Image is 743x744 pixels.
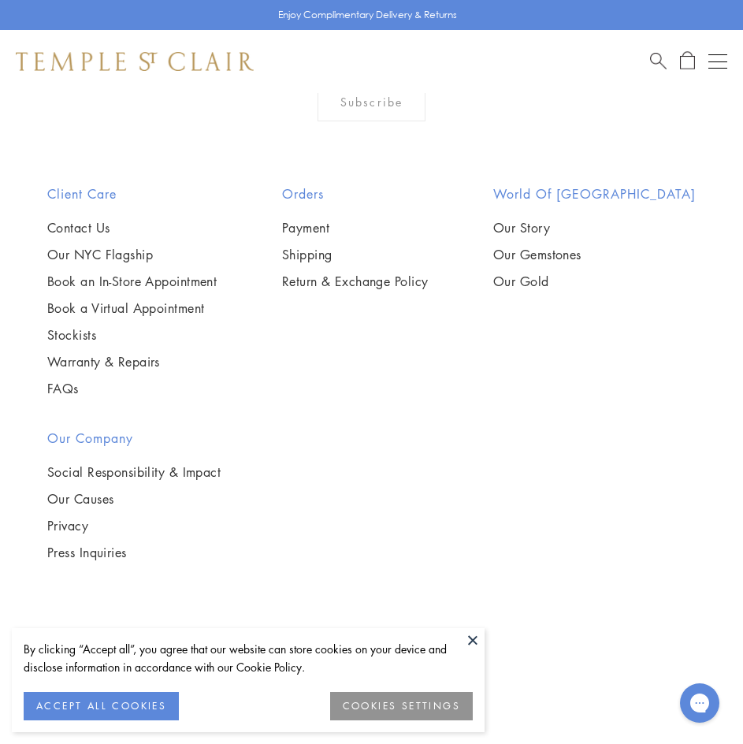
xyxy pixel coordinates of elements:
[24,640,473,676] div: By clicking “Accept all”, you agree that our website can store cookies on your device and disclos...
[680,51,695,71] a: Open Shopping Bag
[650,51,667,71] a: Search
[282,184,429,203] h2: Orders
[318,82,425,121] div: Subscribe
[47,517,221,534] a: Privacy
[708,52,727,71] button: Open navigation
[493,219,696,236] a: Our Story
[47,246,217,263] a: Our NYC Flagship
[282,273,429,290] a: Return & Exchange Policy
[493,273,696,290] a: Our Gold
[47,353,217,370] a: Warranty & Repairs
[47,184,217,203] h2: Client Care
[47,463,221,481] a: Social Responsibility & Impact
[47,326,217,344] a: Stockists
[493,184,696,203] h2: World of [GEOGRAPHIC_DATA]
[47,273,217,290] a: Book an In-Store Appointment
[47,544,221,561] a: Press Inquiries
[47,299,217,317] a: Book a Virtual Appointment
[282,219,429,236] a: Payment
[47,490,221,508] a: Our Causes
[16,52,254,71] img: Temple St. Clair
[282,246,429,263] a: Shipping
[330,692,473,720] button: COOKIES SETTINGS
[47,380,217,397] a: FAQs
[47,429,221,448] h2: Our Company
[47,219,217,236] a: Contact Us
[672,678,727,728] iframe: Gorgias live chat messenger
[493,246,696,263] a: Our Gemstones
[24,692,179,720] button: ACCEPT ALL COOKIES
[278,7,457,23] p: Enjoy Complimentary Delivery & Returns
